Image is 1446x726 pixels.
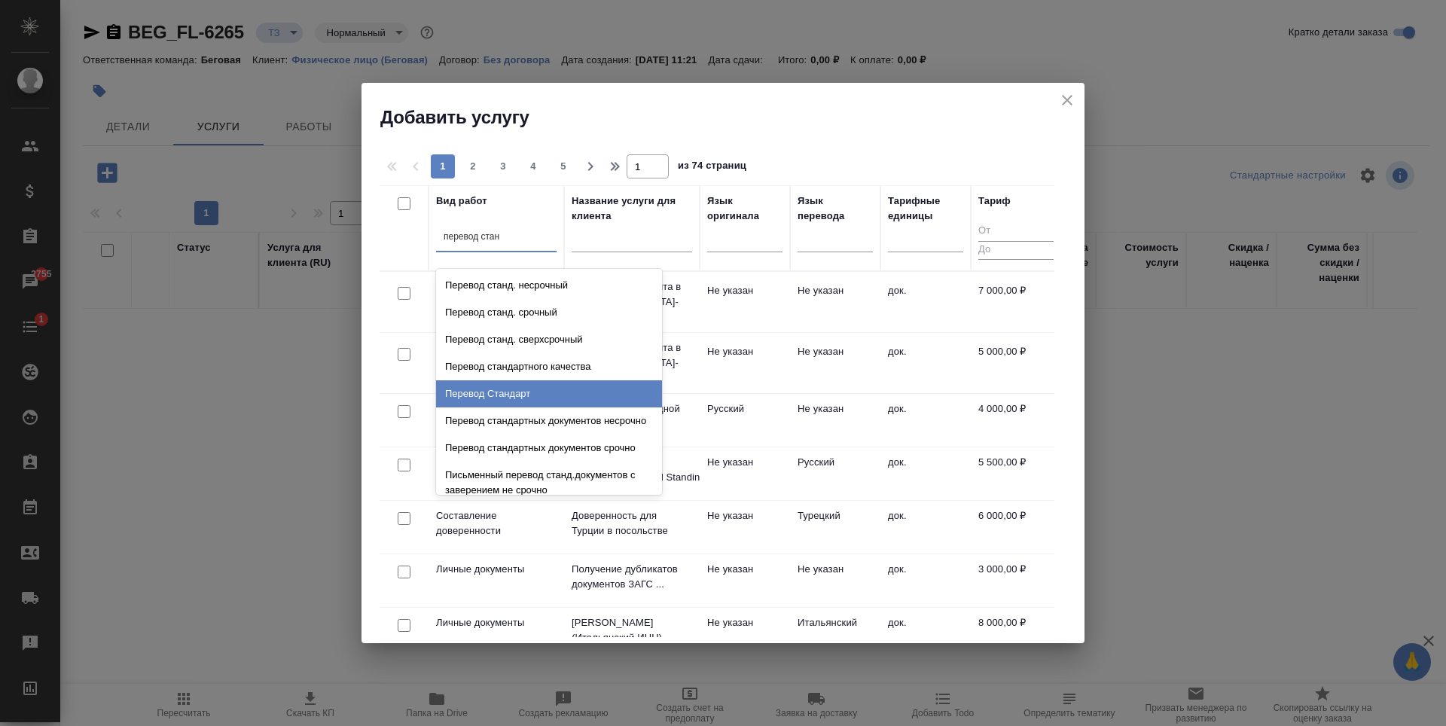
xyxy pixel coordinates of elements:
[790,554,880,607] td: Не указан
[436,462,662,504] div: Письменный перевод станд.документов с заверением не срочно
[700,554,790,607] td: Не указан
[798,194,873,224] div: Язык перевода
[888,194,963,224] div: Тарифные единицы
[971,501,1061,554] td: 6 000,00 ₽
[572,615,692,645] p: [PERSON_NAME] (Итальянский ИНН)
[521,154,545,178] button: 4
[790,447,880,500] td: Русский
[436,194,487,209] div: Вид работ
[880,554,971,607] td: док.
[978,241,1054,260] input: До
[1056,89,1078,111] button: close
[971,394,1061,447] td: 4 000,00 ₽
[978,222,1054,241] input: От
[380,105,1084,130] h2: Добавить услугу
[790,337,880,389] td: Не указан
[971,337,1061,389] td: 5 000,00 ₽
[436,562,557,577] p: Личные документы
[700,501,790,554] td: Не указан
[978,194,1011,209] div: Тариф
[971,447,1061,500] td: 5 500,00 ₽
[880,447,971,500] td: док.
[971,554,1061,607] td: 3 000,00 ₽
[436,272,662,299] div: Перевод станд. несрочный
[551,159,575,174] span: 5
[880,394,971,447] td: док.
[880,608,971,660] td: док.
[436,299,662,326] div: Перевод станд. срочный
[436,353,662,380] div: Перевод стандартного качества
[436,407,662,435] div: Перевод стандартных документов несрочно
[790,501,880,554] td: Турецкий
[880,337,971,389] td: док.
[790,608,880,660] td: Итальянский
[436,326,662,353] div: Перевод станд. сверхсрочный
[678,157,746,178] span: из 74 страниц
[707,194,782,224] div: Язык оригинала
[700,394,790,447] td: Русский
[572,562,692,592] p: Получение дубликатов документов ЗАГС ...
[700,608,790,660] td: Не указан
[572,194,692,224] div: Название услуги для клиента
[880,276,971,328] td: док.
[436,615,557,630] p: Личные документы
[436,380,662,407] div: Перевод Стандарт
[700,276,790,328] td: Не указан
[521,159,545,174] span: 4
[491,159,515,174] span: 3
[790,276,880,328] td: Не указан
[572,455,692,485] p: Сертификат Гуд Стендинг (Good Standin...
[551,154,575,178] button: 5
[491,154,515,178] button: 3
[790,394,880,447] td: Не указан
[971,276,1061,328] td: 7 000,00 ₽
[971,608,1061,660] td: 8 000,00 ₽
[700,447,790,500] td: Не указан
[461,154,485,178] button: 2
[461,159,485,174] span: 2
[436,435,662,462] div: Перевод стандартных документов срочно
[572,508,692,538] p: Доверенность для Турции в посольстве
[700,337,790,389] td: Не указан
[880,501,971,554] td: док.
[436,508,557,538] p: Составление доверенности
